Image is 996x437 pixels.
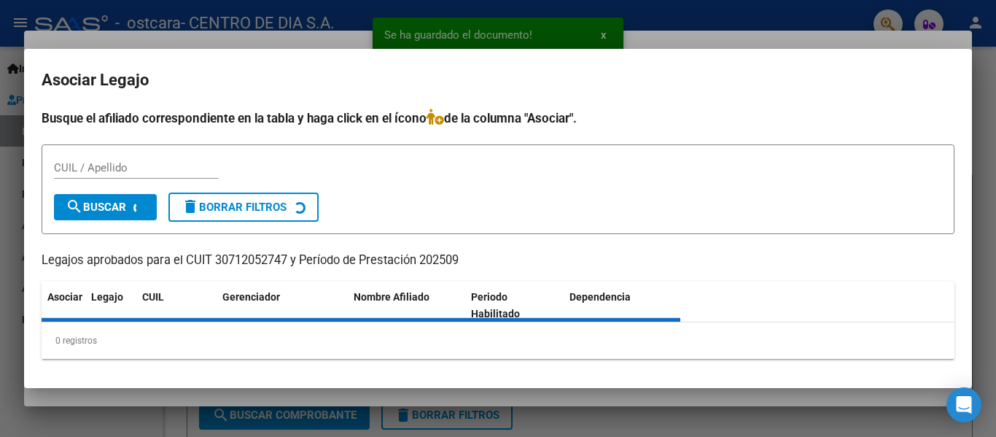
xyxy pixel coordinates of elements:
p: Legajos aprobados para el CUIT 30712052747 y Período de Prestación 202509 [42,252,954,270]
span: Nombre Afiliado [354,291,429,303]
datatable-header-cell: Gerenciador [217,282,348,330]
span: Dependencia [569,291,631,303]
datatable-header-cell: Dependencia [564,282,681,330]
span: Borrar Filtros [182,201,287,214]
span: Legajo [91,291,123,303]
mat-icon: delete [182,198,199,215]
span: Asociar [47,291,82,303]
h2: Asociar Legajo [42,66,954,94]
datatable-header-cell: Periodo Habilitado [465,282,564,330]
datatable-header-cell: Asociar [42,282,85,330]
datatable-header-cell: CUIL [136,282,217,330]
span: Buscar [66,201,126,214]
span: CUIL [142,291,164,303]
button: Buscar [54,194,157,220]
mat-icon: search [66,198,83,215]
div: Open Intercom Messenger [946,387,981,422]
button: Borrar Filtros [168,193,319,222]
datatable-header-cell: Legajo [85,282,136,330]
h4: Busque el afiliado correspondiente en la tabla y haga click en el ícono de la columna "Asociar". [42,109,954,128]
span: Periodo Habilitado [471,291,520,320]
div: 0 registros [42,322,954,359]
datatable-header-cell: Nombre Afiliado [348,282,465,330]
span: Gerenciador [222,291,280,303]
